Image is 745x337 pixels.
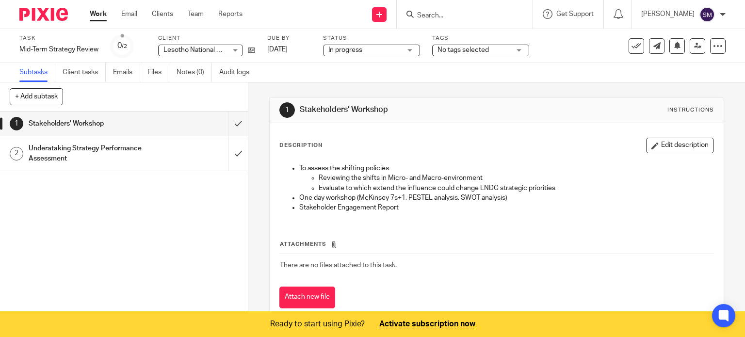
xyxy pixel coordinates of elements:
[299,193,714,203] p: One day workshop (McKinsey 7s+1, PESTEL analysis, SWOT analysis)
[319,183,714,193] p: Evaluate to which extend the influence could change LNDC strategic priorities
[117,40,127,51] div: 0
[646,138,714,153] button: Edit description
[280,262,397,269] span: There are no files attached to this task.
[63,63,106,82] a: Client tasks
[90,9,107,19] a: Work
[158,34,255,42] label: Client
[29,141,155,166] h1: Underataking Strategy Performance Assessment
[323,34,420,42] label: Status
[279,287,335,308] button: Attach new file
[163,47,295,53] span: Lesotho National Development Corporation
[279,142,323,149] p: Description
[299,163,714,173] p: To assess the shifting policies
[267,46,288,53] span: [DATE]
[29,116,155,131] h1: Stakeholders' Workshop
[10,147,23,160] div: 2
[10,117,23,130] div: 1
[147,63,169,82] a: Files
[218,9,243,19] a: Reports
[267,34,311,42] label: Due by
[328,47,362,53] span: In progress
[416,12,503,20] input: Search
[556,11,594,17] span: Get Support
[152,9,173,19] a: Clients
[667,106,714,114] div: Instructions
[10,88,63,105] button: + Add subtask
[300,105,517,115] h1: Stakeholders' Workshop
[122,44,127,49] small: /2
[219,63,257,82] a: Audit logs
[280,241,326,247] span: Attachments
[19,8,68,21] img: Pixie
[113,63,140,82] a: Emails
[19,34,98,42] label: Task
[319,173,714,183] p: Reviewing the shifts in Micro- and Macro-environment
[699,7,715,22] img: svg%3E
[19,63,55,82] a: Subtasks
[437,47,489,53] span: No tags selected
[19,45,98,54] div: Mid-Term Strategy Review
[188,9,204,19] a: Team
[177,63,212,82] a: Notes (0)
[279,102,295,118] div: 1
[641,9,695,19] p: [PERSON_NAME]
[121,9,137,19] a: Email
[299,203,714,212] p: Stakeholder Engagement Report
[432,34,529,42] label: Tags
